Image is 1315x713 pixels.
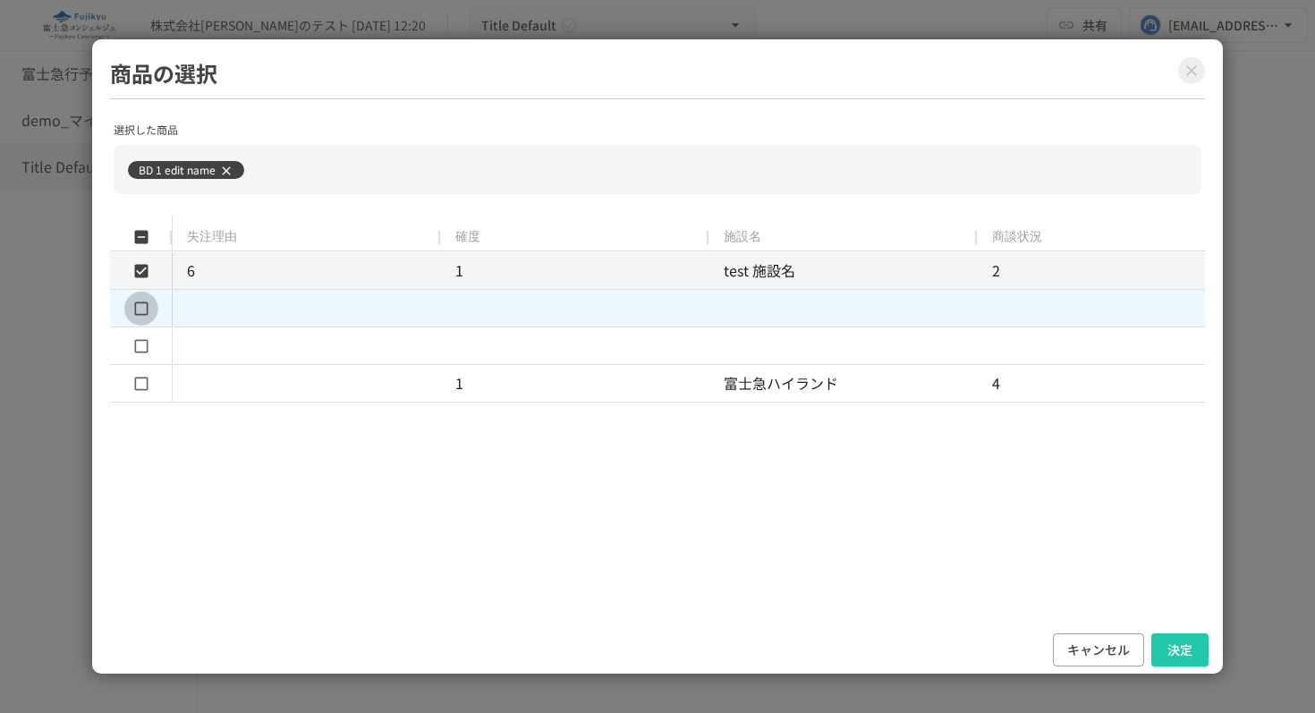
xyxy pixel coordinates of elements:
p: 1 [455,372,697,395]
span: 施設名 [724,229,761,245]
div: BD 1 edit name [128,152,1201,187]
span: 確度 [455,229,480,245]
p: 4 [992,372,1234,395]
button: キャンセル [1053,633,1144,666]
p: 1 [455,259,697,283]
button: 決定 [1151,633,1209,666]
button: Close modal [1178,57,1205,84]
p: 富士急ハイランド [724,372,965,395]
p: 選択した商品 [114,121,1201,138]
p: 6 [187,259,428,283]
p: 2 [992,259,1234,283]
h2: 商品の選択 [110,57,1205,99]
p: BD 1 edit name [139,161,216,178]
span: 商談状況 [992,229,1042,245]
span: 失注理由 [187,229,237,245]
p: test 施設名 [724,259,965,283]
